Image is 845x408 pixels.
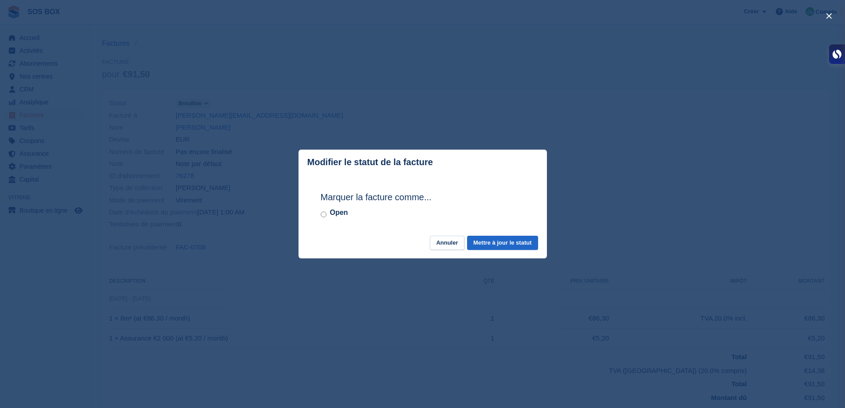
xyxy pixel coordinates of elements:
button: close [822,9,836,23]
button: Annuler [430,236,464,250]
p: Modifier le statut de la facture [307,157,433,167]
button: Mettre à jour le statut [467,236,538,250]
h2: Marquer la facture comme... [321,190,525,204]
label: Open [330,207,348,218]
